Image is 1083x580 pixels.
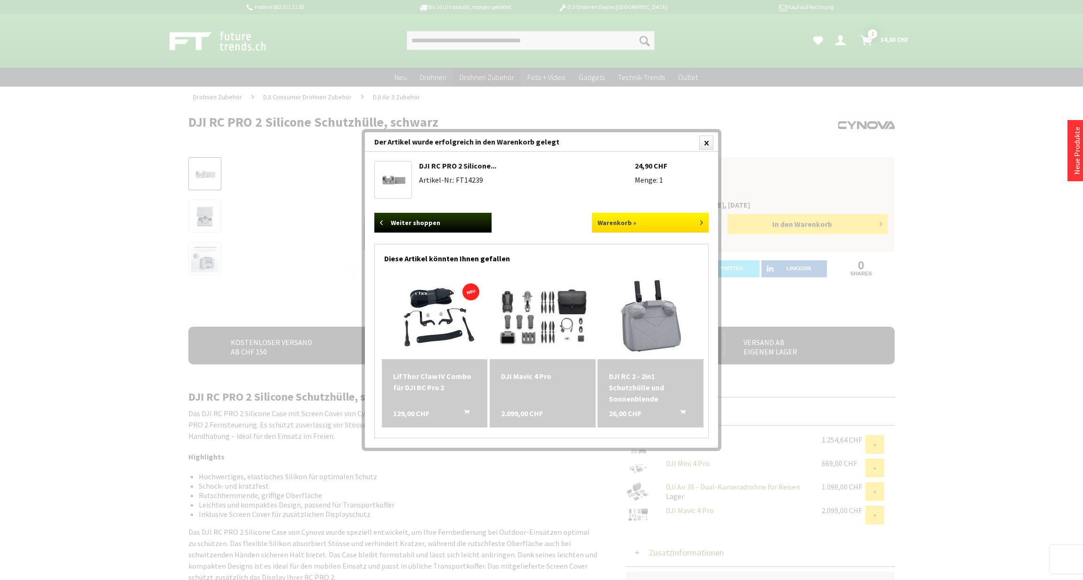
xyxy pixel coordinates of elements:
[592,213,709,233] a: Warenkorb »
[635,175,709,185] li: Menge: 1
[609,371,692,404] a: DJI RC 2 - 2in1 Schutzhülle und Sonnenblende 26,00 CHF In den Warenkorb
[365,132,718,152] div: Der Artikel wurde erfolgreich in den Warenkorb gelegt
[501,408,543,419] span: 2.099,00 CHF
[1072,127,1082,175] a: Neue Produkte
[393,371,477,393] div: LifThor Claw IV Combo für DJI RC Pro 2
[374,213,492,233] a: Weiter shoppen
[419,161,496,170] a: DJI RC PRO 2 Silicone...
[377,164,409,196] img: DJI RC PRO 2 Silicone Schutzhülle, schwarz
[393,408,429,419] span: 129,00 CHF
[384,244,699,268] div: Diese Artikel könnten Ihnen gefallen
[501,371,584,382] a: DJI Mavic 4 Pro 2.099,00 CHF
[419,175,635,185] li: Artikel-Nr.: FT14239
[501,371,584,382] div: DJI Mavic 4 Pro
[609,408,641,419] span: 26,00 CHF
[608,274,693,359] img: DJI RC 2 - 2in1 Schutzhülle und Sonnenblende
[635,161,709,170] li: 24,90 CHF
[669,408,691,420] button: In den Warenkorb
[393,371,477,393] a: LifThor Claw IV Combo für DJI RC Pro 2 129,00 CHF In den Warenkorb
[609,371,692,404] div: DJI RC 2 - 2in1 Schutzhülle und Sonnenblende
[453,408,475,420] button: In den Warenkorb
[490,277,596,357] img: DJI Mavic 4 Pro
[382,274,486,359] img: LifThor Claw IV Combo für DJI RC Pro 2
